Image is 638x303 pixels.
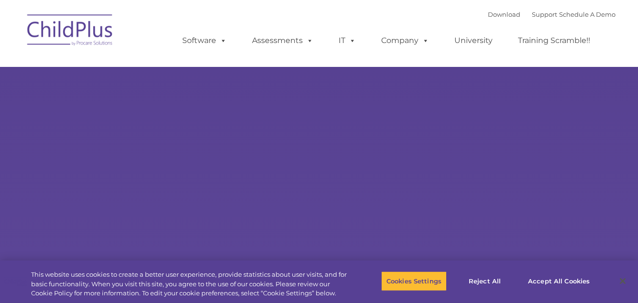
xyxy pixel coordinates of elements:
a: Training Scramble!! [508,31,600,50]
a: University [445,31,502,50]
a: Download [488,11,520,18]
a: Company [372,31,439,50]
img: ChildPlus by Procare Solutions [22,8,118,55]
font: | [488,11,616,18]
button: Reject All [455,271,515,291]
a: Schedule A Demo [559,11,616,18]
a: IT [329,31,365,50]
a: Assessments [242,31,323,50]
button: Cookies Settings [381,271,447,291]
a: Support [532,11,557,18]
button: Close [612,271,633,292]
div: This website uses cookies to create a better user experience, provide statistics about user visit... [31,270,351,298]
button: Accept All Cookies [523,271,595,291]
a: Software [173,31,236,50]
